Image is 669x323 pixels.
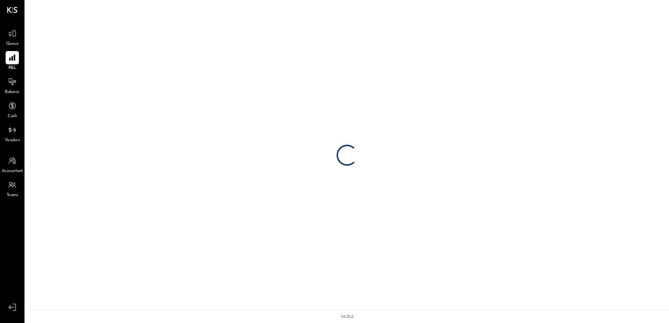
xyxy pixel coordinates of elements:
span: Queue [6,41,19,47]
span: P&L [8,65,16,71]
span: Teams [7,192,18,199]
span: Balance [5,89,20,95]
a: Balance [0,75,24,95]
a: Queue [0,27,24,47]
a: Teams [0,178,24,199]
div: v 4.35.2 [341,314,353,320]
a: Cash [0,99,24,120]
span: Cash [8,113,17,120]
a: Accountant [0,154,24,174]
a: P&L [0,51,24,71]
a: Vendors [0,123,24,144]
span: Accountant [2,168,23,174]
span: Vendors [5,137,20,144]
